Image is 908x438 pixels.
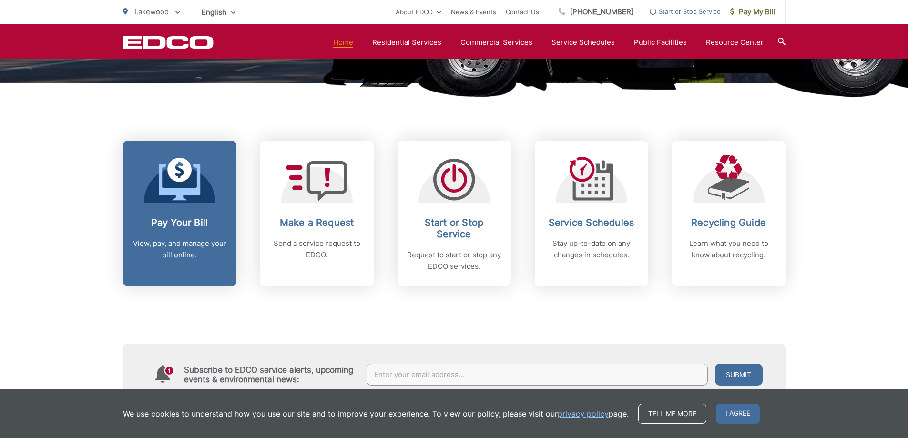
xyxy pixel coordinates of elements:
h2: Pay Your Bill [133,217,227,228]
a: Make a Request Send a service request to EDCO. [260,141,374,286]
h2: Recycling Guide [682,217,776,228]
a: News & Events [451,6,496,18]
p: Send a service request to EDCO. [270,238,364,261]
p: We use cookies to understand how you use our site and to improve your experience. To view our pol... [123,408,629,419]
span: Lakewood [134,7,169,16]
a: Contact Us [506,6,539,18]
p: Learn what you need to know about recycling. [682,238,776,261]
a: Home [333,37,353,48]
a: Residential Services [372,37,441,48]
a: Commercial Services [460,37,532,48]
a: Pay Your Bill View, pay, and manage your bill online. [123,141,236,286]
span: I agree [716,404,760,424]
a: Recycling Guide Learn what you need to know about recycling. [672,141,786,286]
p: Stay up-to-date on any changes in schedules. [544,238,639,261]
input: Enter your email address... [367,364,708,386]
a: Service Schedules Stay up-to-date on any changes in schedules. [535,141,648,286]
a: Tell me more [638,404,706,424]
span: Pay My Bill [730,6,775,18]
a: About EDCO [396,6,441,18]
h2: Service Schedules [544,217,639,228]
p: View, pay, and manage your bill online. [133,238,227,261]
a: Service Schedules [551,37,615,48]
span: English [194,4,243,20]
a: EDCD logo. Return to the homepage. [123,36,214,49]
h4: Subscribe to EDCO service alerts, upcoming events & environmental news: [184,365,357,384]
p: Request to start or stop any EDCO services. [407,249,501,272]
a: Resource Center [706,37,764,48]
a: privacy policy [558,408,609,419]
h2: Start or Stop Service [407,217,501,240]
a: Public Facilities [634,37,687,48]
button: Submit [715,364,763,386]
h2: Make a Request [270,217,364,228]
